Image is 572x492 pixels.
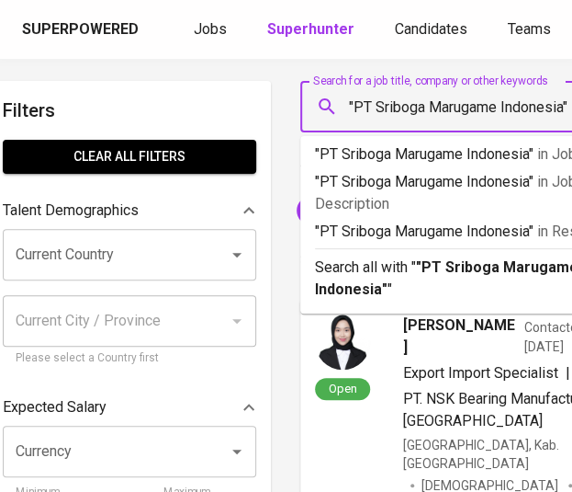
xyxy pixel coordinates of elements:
[267,20,354,38] b: Superhunter
[395,18,471,41] a: Candidates
[3,200,139,222] p: Talent Demographics
[508,18,555,41] a: Teams
[194,20,227,38] span: Jobs
[315,315,370,370] img: 8dfac8a5bf143fb22615ca26c3f4be54.jpg
[17,145,241,168] span: Clear All filters
[297,196,491,225] div: "[PERSON_NAME] SEMESTA"
[267,18,358,41] a: Superhunter
[22,19,142,40] a: Superpowered
[403,315,517,359] span: [PERSON_NAME]
[3,389,256,426] div: Expected Salary
[194,18,230,41] a: Jobs
[3,140,256,174] button: Clear All filters
[22,19,139,40] div: Superpowered
[3,396,107,418] p: Expected Salary
[297,201,472,219] span: "[PERSON_NAME] SEMESTA"
[3,96,256,125] h6: Filters
[224,439,250,464] button: Open
[403,364,558,382] span: Export Import Specialist
[224,242,250,268] button: Open
[508,20,551,38] span: Teams
[3,192,256,229] div: Talent Demographics
[321,381,365,396] span: Open
[16,349,243,368] p: Please select a Country first
[566,362,570,384] span: |
[395,20,467,38] span: Candidates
